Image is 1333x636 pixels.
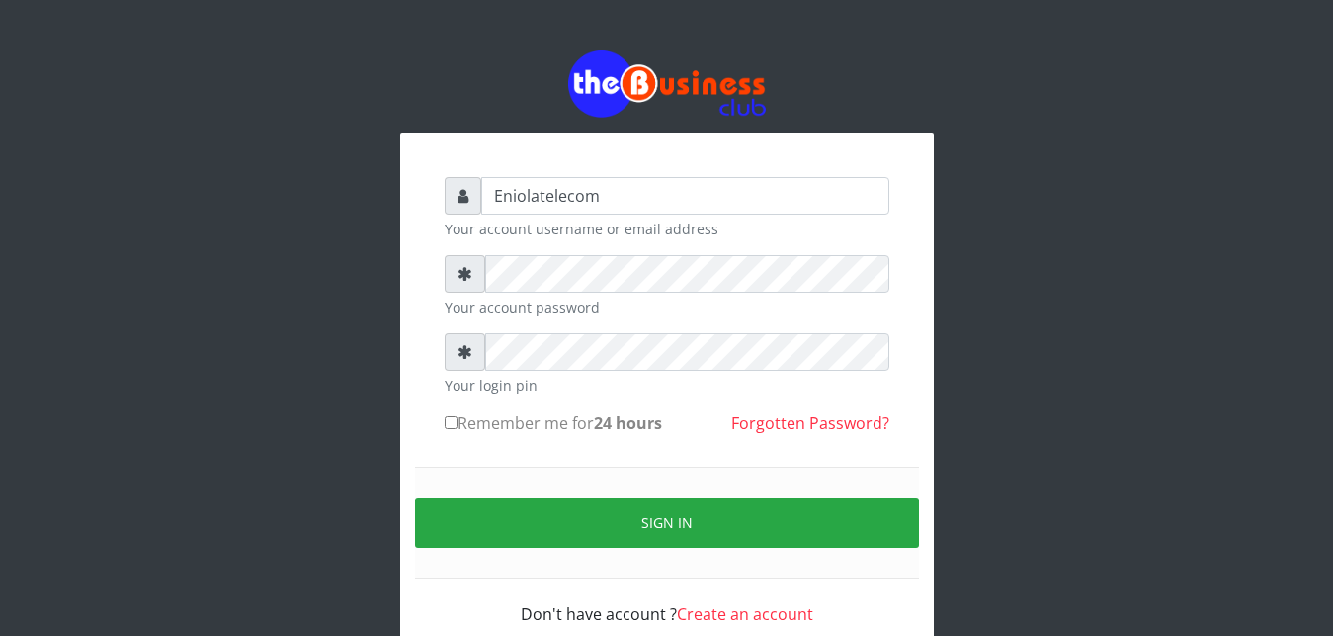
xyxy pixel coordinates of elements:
input: Remember me for24 hours [445,416,458,429]
small: Your login pin [445,375,889,396]
label: Remember me for [445,411,662,435]
a: Forgotten Password? [731,412,889,434]
small: Your account password [445,297,889,318]
button: Sign in [415,498,919,548]
a: Create an account [677,603,813,625]
b: 24 hours [594,412,662,434]
input: Username or email address [481,177,889,215]
small: Your account username or email address [445,219,889,239]
div: Don't have account ? [445,579,889,626]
